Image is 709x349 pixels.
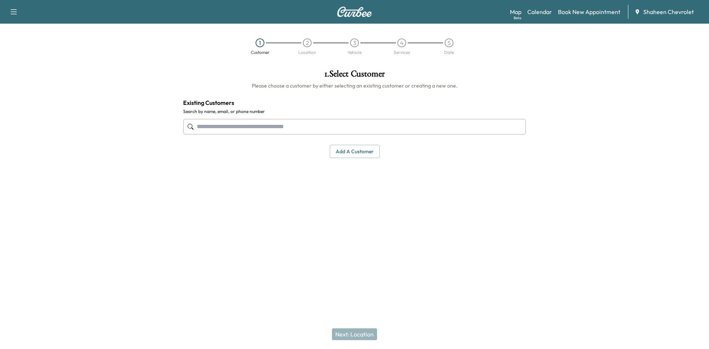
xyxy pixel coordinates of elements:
div: 5 [445,38,453,47]
button: Add a customer [330,145,380,158]
h4: Existing Customers [183,98,526,107]
div: Services [394,50,410,55]
a: Book New Appointment [558,7,620,16]
div: Location [298,50,316,55]
div: Vehicle [347,50,362,55]
div: 4 [397,38,406,47]
div: Customer [251,50,270,55]
a: Calendar [527,7,552,16]
h1: 1 . Select Customer [183,69,526,82]
img: Curbee Logo [337,7,372,17]
h6: Please choose a customer by either selecting an existing customer or creating a new one. [183,82,526,89]
label: Search by name, email, or phone number [183,109,526,114]
div: Beta [514,15,521,21]
a: MapBeta [510,7,521,16]
span: Shaheen Chevrolet [643,7,694,16]
div: Date [444,50,454,55]
div: 1 [256,38,264,47]
div: 3 [350,38,359,47]
div: 2 [303,38,312,47]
